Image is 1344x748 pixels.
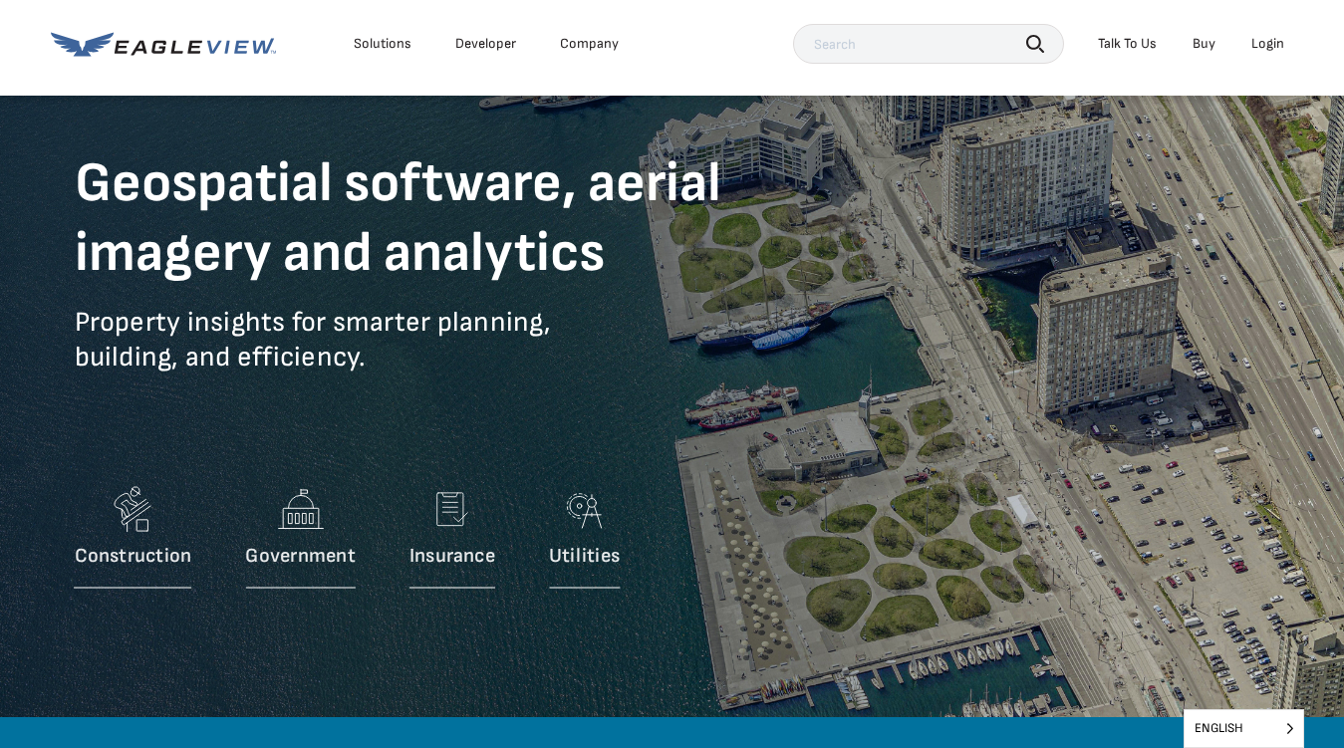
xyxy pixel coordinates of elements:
div: Company [560,35,619,53]
span: English [1185,710,1303,747]
a: Insurance [409,479,495,599]
div: Talk To Us [1098,35,1157,53]
p: Utilities [549,544,620,569]
input: Search [793,24,1064,64]
a: Developer [455,35,516,53]
div: Solutions [354,35,411,53]
a: Utilities [549,479,620,599]
aside: Language selected: English [1184,709,1304,748]
div: Login [1251,35,1284,53]
a: Government [245,479,355,599]
p: Government [245,544,355,569]
a: Buy [1193,35,1215,53]
p: Construction [75,544,192,569]
h1: Geospatial software, aerial imagery and analytics [75,149,792,289]
p: Insurance [409,544,495,569]
p: Property insights for smarter planning, building, and efficiency. [75,305,792,404]
a: Construction [75,479,192,599]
